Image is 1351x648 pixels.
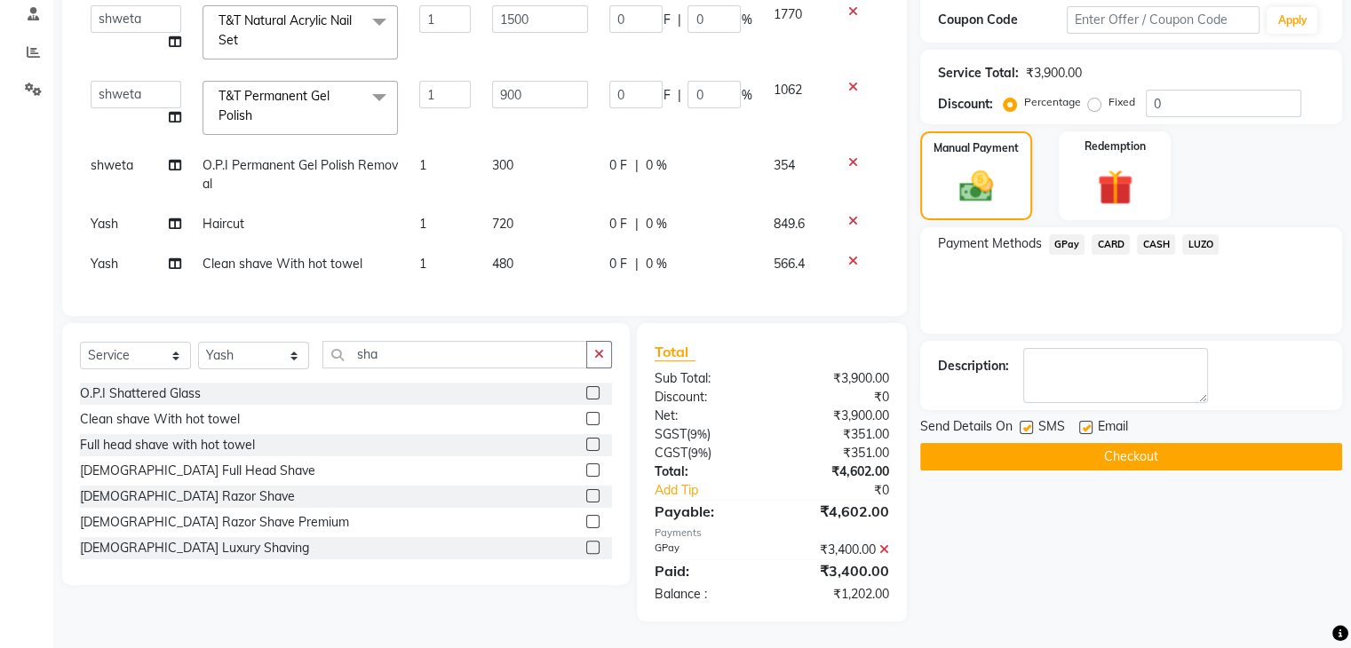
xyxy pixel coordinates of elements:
[419,216,426,232] span: 1
[641,425,772,444] div: ( )
[1024,94,1081,110] label: Percentage
[772,425,902,444] div: ₹351.00
[772,407,902,425] div: ₹3,900.00
[641,541,772,559] div: GPay
[203,256,362,272] span: Clean shave With hot towel
[1026,64,1082,83] div: ₹3,900.00
[949,167,1004,206] img: _cash.svg
[772,541,902,559] div: ₹3,400.00
[641,369,772,388] div: Sub Total:
[80,410,240,429] div: Clean shave With hot towel
[203,216,244,232] span: Haircut
[1182,234,1219,255] span: LUZO
[1049,234,1085,255] span: GPay
[1137,234,1175,255] span: CASH
[1038,417,1065,439] span: SMS
[1098,417,1128,439] span: Email
[609,156,627,175] span: 0 F
[772,444,902,462] div: ₹351.00
[492,216,513,232] span: 720
[938,357,1009,375] div: Description:
[655,426,687,442] span: SGST
[773,216,804,232] span: 849.6
[773,256,804,272] span: 566.4
[641,444,772,462] div: ( )
[1092,234,1130,255] span: CARD
[690,427,707,441] span: 9%
[938,64,1019,83] div: Service Total:
[741,11,751,29] span: %
[238,32,246,48] a: x
[641,560,772,581] div: Paid:
[1086,165,1144,209] img: _gift.svg
[419,256,426,272] span: 1
[634,215,638,233] span: |
[645,215,666,233] span: 0 %
[663,86,670,105] span: F
[772,560,902,581] div: ₹3,400.00
[641,585,772,604] div: Balance :
[203,157,398,192] span: O.P.I Permanent Gel Polish Removal
[677,11,680,29] span: |
[80,539,309,557] div: [DEMOGRAPHIC_DATA] Luxury Shaving
[80,384,201,403] div: O.P.I Shattered Glass
[645,156,666,175] span: 0 %
[772,501,902,522] div: ₹4,602.00
[920,443,1342,470] button: Checkout
[80,487,295,506] div: [DEMOGRAPHIC_DATA] Razor Shave
[641,481,793,500] a: Add Tip
[219,88,330,122] span: T&T Permanent Gel Polish
[641,407,772,425] div: Net:
[655,526,889,541] div: Payments
[772,462,902,481] div: ₹4,602.00
[773,157,794,173] span: 354
[91,256,118,272] span: Yash
[80,462,315,480] div: [DEMOGRAPHIC_DATA] Full Head Shave
[492,256,513,272] span: 480
[91,157,133,173] span: shweta
[677,86,680,105] span: |
[655,343,695,361] span: Total
[938,95,993,114] div: Discount:
[609,255,627,273] span: 0 F
[641,501,772,522] div: Payable:
[634,255,638,273] span: |
[920,417,1013,439] span: Send Details On
[938,234,1042,253] span: Payment Methods
[492,157,513,173] span: 300
[634,156,638,175] span: |
[793,481,902,500] div: ₹0
[1267,7,1317,34] button: Apply
[773,82,801,98] span: 1062
[1085,138,1146,154] label: Redemption
[772,585,902,604] div: ₹1,202.00
[419,157,426,173] span: 1
[772,369,902,388] div: ₹3,900.00
[91,216,118,232] span: Yash
[772,388,902,407] div: ₹0
[219,12,352,47] span: T&T Natural Acrylic Nail Set
[322,341,587,368] input: Search or Scan
[80,513,349,532] div: [DEMOGRAPHIC_DATA] Razor Shave Premium
[691,446,708,460] span: 9%
[80,436,255,454] div: Full head shave with hot towel
[609,215,627,233] span: 0 F
[645,255,666,273] span: 0 %
[641,462,772,481] div: Total:
[1109,94,1135,110] label: Fixed
[252,107,260,123] a: x
[641,388,772,407] div: Discount:
[934,140,1019,156] label: Manual Payment
[1067,6,1260,34] input: Enter Offer / Coupon Code
[938,11,1067,29] div: Coupon Code
[773,6,801,22] span: 1770
[655,445,687,461] span: CGST
[741,86,751,105] span: %
[663,11,670,29] span: F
